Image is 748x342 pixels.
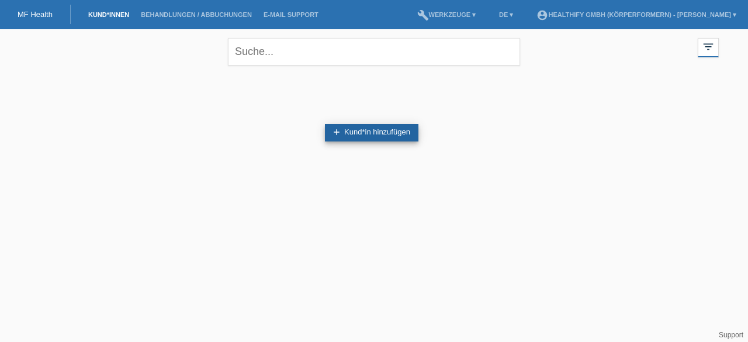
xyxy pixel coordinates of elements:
[536,9,548,21] i: account_circle
[325,124,418,141] a: addKund*in hinzufügen
[332,127,341,137] i: add
[702,40,715,53] i: filter_list
[18,10,53,19] a: MF Health
[258,11,324,18] a: E-Mail Support
[228,38,520,65] input: Suche...
[417,9,429,21] i: build
[135,11,258,18] a: Behandlungen / Abbuchungen
[531,11,742,18] a: account_circleHealthify GmbH (Körperformern) - [PERSON_NAME] ▾
[493,11,519,18] a: DE ▾
[719,331,743,339] a: Support
[411,11,482,18] a: buildWerkzeuge ▾
[82,11,135,18] a: Kund*innen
